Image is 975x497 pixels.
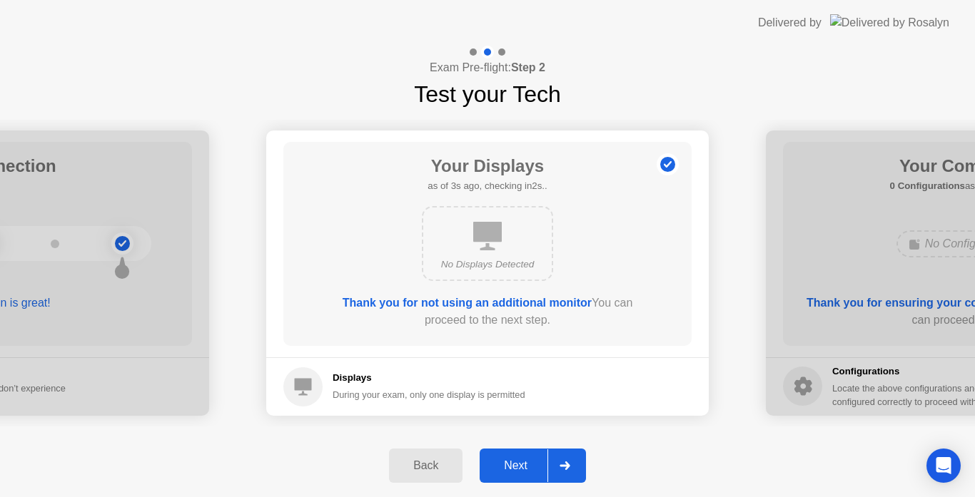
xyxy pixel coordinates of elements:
[343,297,592,309] b: Thank you for not using an additional monitor
[428,179,547,193] h5: as of 3s ago, checking in2s..
[435,257,540,272] div: No Displays Detected
[414,77,561,111] h1: Test your Tech
[511,61,545,73] b: Step 2
[830,14,949,31] img: Delivered by Rosalyn
[393,459,458,472] div: Back
[333,388,525,401] div: During your exam, only one display is permitted
[926,449,961,483] div: Open Intercom Messenger
[333,371,525,385] h5: Displays
[389,449,463,483] button: Back
[324,294,651,329] div: You can proceed to the next step.
[428,153,547,179] h1: Your Displays
[480,449,586,483] button: Next
[430,59,545,76] h4: Exam Pre-flight:
[484,459,547,472] div: Next
[758,14,822,31] div: Delivered by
